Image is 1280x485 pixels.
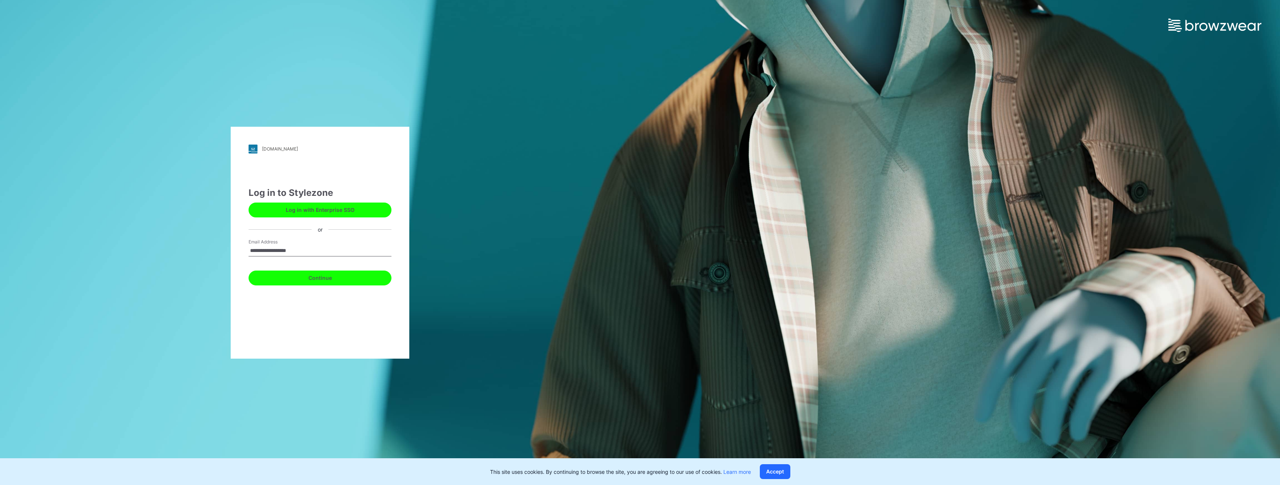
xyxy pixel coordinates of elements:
[249,145,391,153] a: [DOMAIN_NAME]
[262,146,298,152] div: [DOMAIN_NAME]
[249,186,391,200] div: Log in to Stylezone
[490,468,751,476] p: This site uses cookies. By continuing to browse the site, you are agreeing to our use of cookies.
[249,239,301,245] label: Email Address
[1168,19,1261,32] img: browzwear-logo.e42bd6dac1945053ebaf764b6aa21510.svg
[723,469,751,475] a: Learn more
[249,271,391,285] button: Continue
[312,226,329,233] div: or
[249,203,391,217] button: Log in with Enterprise SSO
[249,145,257,153] img: stylezone-logo.562084cfcfab977791bfbf7441f1a819.svg
[760,464,790,479] button: Accept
